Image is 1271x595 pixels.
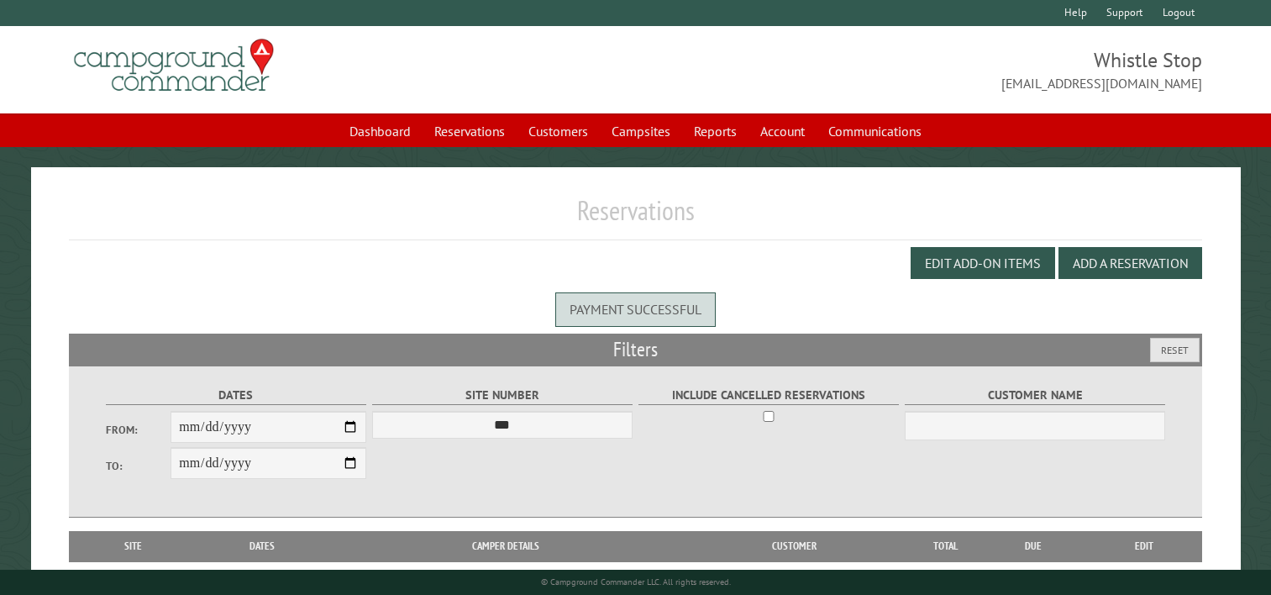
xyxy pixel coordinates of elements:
[980,531,1087,561] th: Due
[189,531,335,561] th: Dates
[1058,247,1202,279] button: Add a Reservation
[541,577,731,587] small: © Campground Commander LLC. All rights reserved.
[1150,338,1200,362] button: Reset
[905,386,1166,405] label: Customer Name
[684,115,747,147] a: Reports
[69,33,279,98] img: Campground Commander
[335,531,676,561] th: Camper Details
[106,422,171,438] label: From:
[69,194,1202,240] h1: Reservations
[555,292,716,326] div: Payment successful
[912,531,980,561] th: Total
[372,386,633,405] label: Site Number
[601,115,680,147] a: Campsites
[818,115,932,147] a: Communications
[911,247,1055,279] button: Edit Add-on Items
[424,115,515,147] a: Reservations
[69,334,1202,366] h2: Filters
[636,46,1203,93] span: Whistle Stop [EMAIL_ADDRESS][DOMAIN_NAME]
[106,458,171,474] label: To:
[339,115,421,147] a: Dashboard
[77,531,189,561] th: Site
[676,531,912,561] th: Customer
[638,386,900,405] label: Include Cancelled Reservations
[750,115,815,147] a: Account
[106,386,367,405] label: Dates
[1087,531,1202,561] th: Edit
[518,115,598,147] a: Customers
